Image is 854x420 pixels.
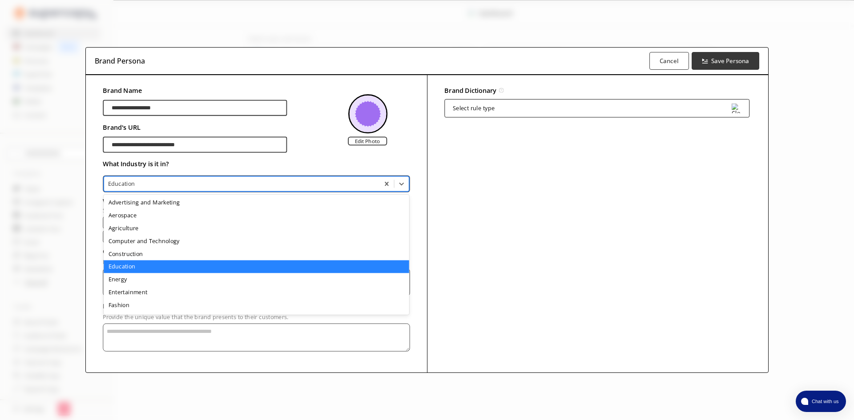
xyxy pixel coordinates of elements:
[104,260,409,273] div: Education
[103,216,410,243] div: tone-text-list
[104,247,409,260] div: Construction
[453,105,495,111] div: Select rule type
[103,207,410,213] p: Select all that apply
[104,221,409,234] div: Agriculture
[103,136,287,152] input: brand-persona-input-input
[103,100,287,116] input: brand-persona-input-input
[103,84,287,96] h2: Brand Name
[103,268,410,296] textarea: textarea-textarea
[711,57,749,65] b: Save Persona
[499,88,504,92] img: Tooltip Icon
[103,195,410,207] h3: What is the brand's tone of voice?
[103,313,410,320] p: Provide the unique value that the brand presents to their customers.
[104,311,409,324] div: Finance and Economic
[348,136,387,145] label: Edit Photo
[692,52,760,70] button: Save Persona
[104,209,409,222] div: Aerospace
[649,52,689,70] button: Cancel
[103,157,410,169] h2: What Industry is it in?
[731,104,741,113] img: Close
[104,273,409,286] div: Energy
[95,54,145,68] h3: Brand Persona
[103,245,157,257] h3: Quick Description
[104,298,409,311] div: Fashion
[808,398,841,405] span: Chat with us
[103,259,410,265] p: Provide a description of the brand.
[103,323,410,351] textarea: textarea-textarea
[104,285,409,298] div: Entertainment
[103,121,287,133] h2: Brand's URL
[660,57,679,65] b: Cancel
[796,391,846,412] button: atlas-launcher
[103,300,157,312] h3: Brand Positioning
[444,84,496,96] h2: Brand Dictionary
[104,196,409,209] div: Advertising and Marketing
[348,94,387,133] img: Close
[104,234,409,247] div: Computer and Technology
